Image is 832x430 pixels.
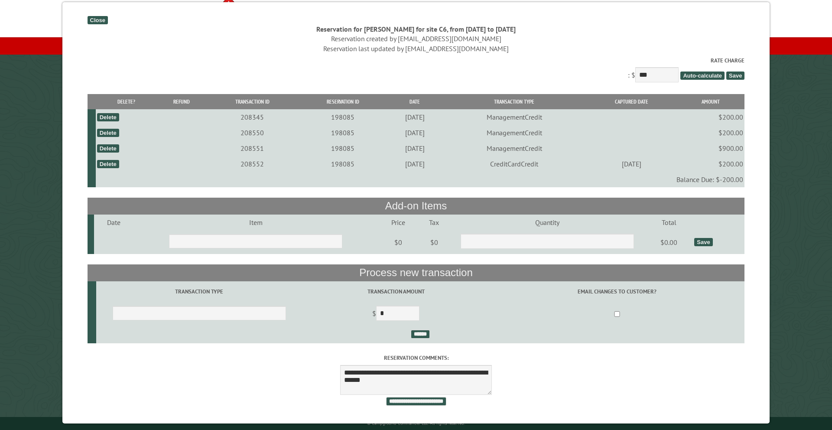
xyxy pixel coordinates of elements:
td: $200.00 [677,125,745,140]
div: Save [694,238,712,246]
label: Reservation comments: [88,354,745,362]
td: Total [645,215,693,230]
th: Add-on Items [88,198,745,214]
span: Save [726,72,744,80]
td: [DATE] [387,125,442,140]
small: © Campground Commander LLC. All rights reserved. [367,420,465,426]
td: $0 [378,230,419,254]
td: ManagementCredit [442,125,586,140]
th: Transaction Type [442,94,586,109]
th: Captured Date [586,94,677,109]
td: Balance Due: $-200.00 [96,172,745,187]
th: Delete? [96,94,157,109]
th: Reservation ID [299,94,387,109]
div: Delete [97,144,119,153]
th: Process new transaction [88,264,745,281]
td: 208550 [206,125,299,140]
div: Delete [97,129,119,137]
label: Rate Charge [88,56,745,65]
div: Delete [97,160,119,168]
td: $200.00 [677,109,745,125]
td: CreditCardCredit [442,156,586,172]
th: Transaction ID [206,94,299,109]
td: Item [134,215,378,230]
th: Refund [157,94,206,109]
td: [DATE] [387,140,442,156]
div: Reservation for [PERSON_NAME] for site C6, from [DATE] to [DATE] [88,24,745,34]
td: $900.00 [677,140,745,156]
div: : $ [88,56,745,85]
td: 208552 [206,156,299,172]
td: [DATE] [387,156,442,172]
td: Date [94,215,133,230]
th: Date [387,94,442,109]
div: Reservation created by [EMAIL_ADDRESS][DOMAIN_NAME] [88,34,745,43]
div: Close [88,16,108,24]
label: Email changes to customer? [491,287,743,296]
td: $0.00 [645,230,693,254]
td: 198085 [299,156,387,172]
td: ManagementCredit [442,109,586,125]
td: ManagementCredit [442,140,586,156]
span: Auto-calculate [680,72,725,80]
td: [DATE] [387,109,442,125]
div: Delete [97,113,119,121]
td: 198085 [299,109,387,125]
td: 198085 [299,140,387,156]
td: Tax [419,215,450,230]
td: 208551 [206,140,299,156]
label: Transaction Amount [304,287,488,296]
td: $200.00 [677,156,745,172]
td: $0 [419,230,450,254]
td: [DATE] [586,156,677,172]
div: Reservation last updated by [EMAIL_ADDRESS][DOMAIN_NAME] [88,44,745,53]
label: Transaction Type [97,287,301,296]
td: Quantity [449,215,645,230]
td: 208345 [206,109,299,125]
td: $ [302,302,490,326]
td: 198085 [299,125,387,140]
td: Price [378,215,419,230]
th: Amount [677,94,745,109]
